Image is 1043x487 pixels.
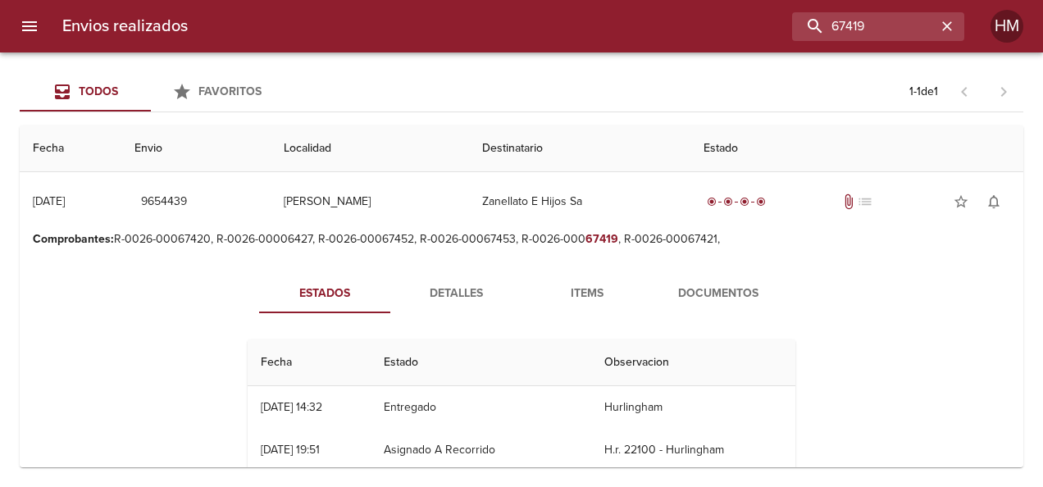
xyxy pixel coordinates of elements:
div: HM [991,10,1023,43]
th: Fecha [20,125,121,172]
div: [DATE] [33,194,65,208]
b: Comprobantes : [33,232,114,246]
td: Zanellato E Hijos Sa [469,172,690,231]
p: 1 - 1 de 1 [909,84,938,100]
td: Entregado [371,386,591,429]
button: menu [10,7,49,46]
span: Pagina anterior [945,83,984,99]
span: radio_button_checked [756,197,766,207]
td: Asignado A Recorrido [371,429,591,471]
span: radio_button_checked [707,197,717,207]
span: 9654439 [141,192,187,212]
div: [DATE] 19:51 [261,443,320,457]
th: Observacion [591,339,795,386]
div: Entregado [704,193,769,210]
button: Agregar a favoritos [945,185,977,218]
div: [DATE] 14:32 [261,400,322,414]
h6: Envios realizados [62,13,188,39]
div: Tabs Envios [20,72,282,112]
div: Tabs detalle de guia [259,274,784,313]
input: buscar [792,12,936,41]
p: R-0026-00067420, R-0026-00006427, R-0026-00067452, R-0026-00067453, R-0026-000 , R-0026-00067421, [33,231,1010,248]
span: Items [531,284,643,304]
button: Activar notificaciones [977,185,1010,218]
span: Estados [269,284,380,304]
th: Estado [690,125,1023,172]
div: Abrir información de usuario [991,10,1023,43]
td: [PERSON_NAME] [271,172,468,231]
td: Hurlingham [591,386,795,429]
th: Estado [371,339,591,386]
span: radio_button_checked [740,197,749,207]
button: 9654439 [134,187,194,217]
span: Detalles [400,284,512,304]
th: Localidad [271,125,468,172]
span: Tiene documentos adjuntos [840,193,857,210]
span: Todos [79,84,118,98]
span: Favoritos [198,84,262,98]
span: star_border [953,193,969,210]
th: Fecha [248,339,371,386]
td: H.r. 22100 - Hurlingham [591,429,795,471]
em: 67419 [585,232,618,246]
span: No tiene pedido asociado [857,193,873,210]
span: radio_button_checked [723,197,733,207]
th: Destinatario [469,125,690,172]
span: Pagina siguiente [984,72,1023,112]
span: notifications_none [986,193,1002,210]
span: Documentos [663,284,774,304]
th: Envio [121,125,271,172]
